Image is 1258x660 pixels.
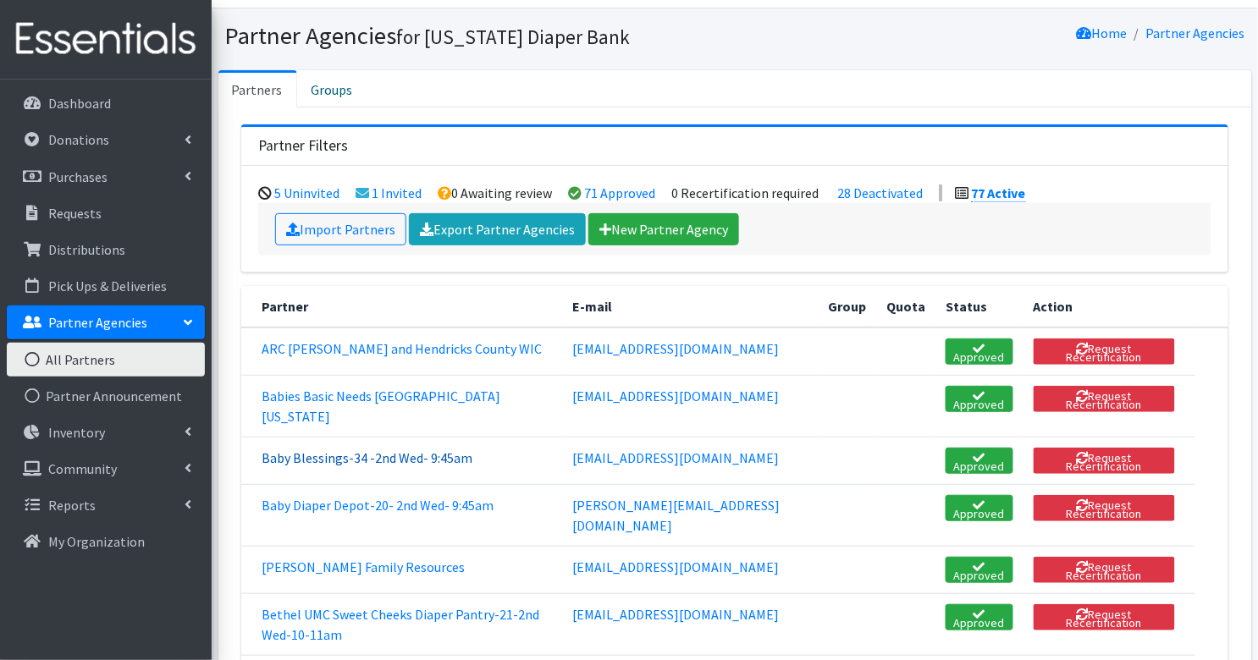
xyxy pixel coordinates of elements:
[48,460,117,477] p: Community
[48,314,147,331] p: Partner Agencies
[372,184,422,201] a: 1 Invited
[946,495,1012,521] a: Approved
[573,497,781,534] a: [PERSON_NAME][EMAIL_ADDRESS][DOMAIN_NAME]
[1034,448,1175,474] button: Request Recertification
[946,604,1012,630] a: Approved
[275,184,340,201] a: 5 Uninvited
[48,278,168,294] p: Pick Ups & Deliveries
[1034,557,1175,583] button: Request Recertification
[573,340,780,357] a: [EMAIL_ADDRESS][DOMAIN_NAME]
[397,25,631,49] small: for [US_STATE] Diaper Bank
[48,131,109,148] p: Donations
[7,233,205,267] a: Distributions
[588,213,739,245] a: New Partner Agency
[48,205,102,222] p: Requests
[7,525,205,558] a: My Organization
[262,558,465,575] a: [PERSON_NAME] Family Resources
[946,557,1012,583] a: Approved
[672,184,819,201] li: 0 Recertification required
[7,452,205,486] a: Community
[1034,495,1175,521] button: Request Recertification
[7,343,205,377] a: All Partners
[1024,286,1195,327] th: Action
[48,95,111,112] p: Dashboard
[563,286,819,327] th: E-mail
[258,137,348,155] h3: Partner Filters
[218,70,297,107] a: Partners
[573,606,780,623] a: [EMAIL_ADDRESS][DOMAIN_NAME]
[262,497,494,514] a: Baby Diaper Depot-20- 2nd Wed- 9:45am
[7,11,205,68] img: HumanEssentials
[48,424,105,441] p: Inventory
[439,184,553,201] li: 0 Awaiting review
[262,606,539,643] a: Bethel UMC Sweet Cheeks Diaper Pantry-21-2nd Wed-10-11am
[573,388,780,404] a: [EMAIL_ADDRESS][DOMAIN_NAME]
[225,21,729,51] h1: Partner Agencies
[262,388,500,425] a: Babies Basic Needs [GEOGRAPHIC_DATA][US_STATE]
[7,379,205,413] a: Partner Announcement
[1146,25,1245,41] a: Partner Agencies
[7,415,205,449] a: Inventory
[275,213,406,245] a: Import Partners
[818,286,876,327] th: Group
[972,184,1026,202] a: 77 Active
[241,286,563,327] th: Partner
[7,305,205,339] a: Partner Agencies
[946,448,1012,474] a: Approved
[7,196,205,230] a: Requests
[409,213,586,245] a: Export Partner Agencies
[1077,25,1128,41] a: Home
[297,70,367,107] a: Groups
[876,286,935,327] th: Quota
[7,86,205,120] a: Dashboard
[838,184,924,201] a: 28 Deactivated
[1034,604,1175,630] button: Request Recertification
[7,123,205,157] a: Donations
[48,497,96,514] p: Reports
[48,241,125,258] p: Distributions
[262,449,472,466] a: Baby Blessings-34 -2nd Wed- 9:45am
[262,340,542,357] a: ARC [PERSON_NAME] and Hendricks County WIC
[935,286,1023,327] th: Status
[573,449,780,466] a: [EMAIL_ADDRESS][DOMAIN_NAME]
[946,386,1012,412] a: Approved
[7,160,205,194] a: Purchases
[573,558,780,575] a: [EMAIL_ADDRESS][DOMAIN_NAME]
[48,533,145,550] p: My Organization
[7,269,205,303] a: Pick Ups & Deliveries
[48,168,108,185] p: Purchases
[946,338,1012,365] a: Approved
[7,488,205,522] a: Reports
[1034,386,1175,412] button: Request Recertification
[1034,338,1175,365] button: Request Recertification
[585,184,656,201] a: 71 Approved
